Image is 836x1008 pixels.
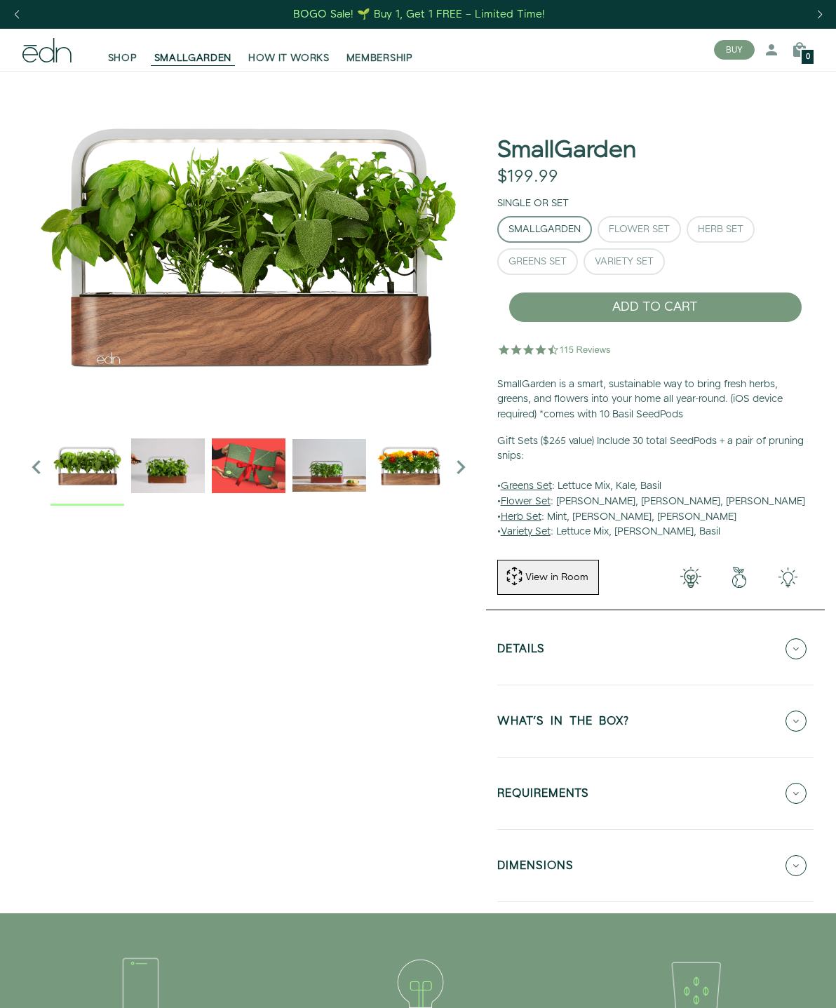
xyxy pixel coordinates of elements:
b: Gift Sets ($265 value) Include 30 total SeedPods + a pair of pruning snips: [497,434,804,464]
img: Official-EDN-SMALLGARDEN-HERB-HERO-SLV-2000px_1024x.png [50,429,124,502]
div: $199.99 [497,167,558,187]
div: SmallGarden [508,224,581,234]
span: HOW IT WORKS [248,51,329,65]
h5: WHAT'S IN THE BOX? [497,715,629,732]
a: BOGO Sale! 🌱 Buy 1, Get 1 FREE – Limited Time! [292,4,547,25]
span: 0 [806,53,810,61]
u: Herb Set [501,510,541,524]
img: Official-EDN-SMALLGARDEN-HERB-HERO-SLV-2000px_4096x.png [22,71,475,422]
div: View in Room [524,570,590,584]
div: Herb Set [698,224,743,234]
p: • : Lettuce Mix, Kale, Basil • : [PERSON_NAME], [PERSON_NAME], [PERSON_NAME] • : Mint, [PERSON_NA... [497,434,814,540]
img: edn-smallgarden-marigold-hero-SLV-2000px_1024x.png [373,429,447,502]
div: 1 / 6 [50,429,124,506]
button: REQUIREMENTS [497,769,814,818]
div: 1 / 6 [22,71,475,422]
img: EMAILS_-_Holiday_21_PT1_28_9986b34a-7908-4121-b1c1-9595d1e43abe_1024x.png [212,429,285,502]
a: SMALLGARDEN [146,34,241,65]
div: Variety Set [595,257,654,267]
u: Greens Set [501,479,552,493]
span: SHOP [108,51,137,65]
a: MEMBERSHIP [338,34,422,65]
button: ADD TO CART [508,292,802,323]
h1: SmallGarden [497,137,636,163]
h5: DIMENSIONS [497,860,574,876]
button: WHAT'S IN THE BOX? [497,697,814,746]
img: 001-light-bulb.png [666,567,715,588]
img: green-earth.png [715,567,764,588]
img: edn-trim-basil.2021-09-07_14_55_24_1024x.gif [131,429,205,502]
i: Previous slide [22,453,50,481]
button: Flower Set [598,216,681,243]
div: Flower Set [609,224,670,234]
div: 4 / 6 [292,429,366,506]
u: Variety Set [501,525,551,539]
button: Herb Set [687,216,755,243]
div: 2 / 6 [131,429,205,506]
button: DIMENSIONS [497,841,814,890]
img: edn-smallgarden-tech.png [764,567,812,588]
span: SMALLGARDEN [154,51,232,65]
img: edn-smallgarden-mixed-herbs-table-product-2000px_1024x.jpg [292,429,366,502]
button: Details [497,624,814,673]
div: 5 / 6 [373,429,447,506]
div: BOGO Sale! 🌱 Buy 1, Get 1 FREE – Limited Time! [293,7,545,22]
span: MEMBERSHIP [346,51,413,65]
h5: Details [497,643,545,659]
button: View in Room [497,560,599,595]
div: 3 / 6 [212,429,285,506]
button: BUY [714,40,755,60]
button: Greens Set [497,248,578,275]
label: Single or Set [497,196,569,210]
p: SmallGarden is a smart, sustainable way to bring fresh herbs, greens, and flowers into your home ... [497,377,814,423]
div: Greens Set [508,257,567,267]
button: SmallGarden [497,216,592,243]
u: Flower Set [501,495,551,509]
a: SHOP [100,34,146,65]
img: 4.5 star rating [497,335,613,363]
h5: REQUIREMENTS [497,788,589,804]
i: Next slide [447,453,475,481]
a: HOW IT WORKS [240,34,337,65]
button: Variety Set [584,248,665,275]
